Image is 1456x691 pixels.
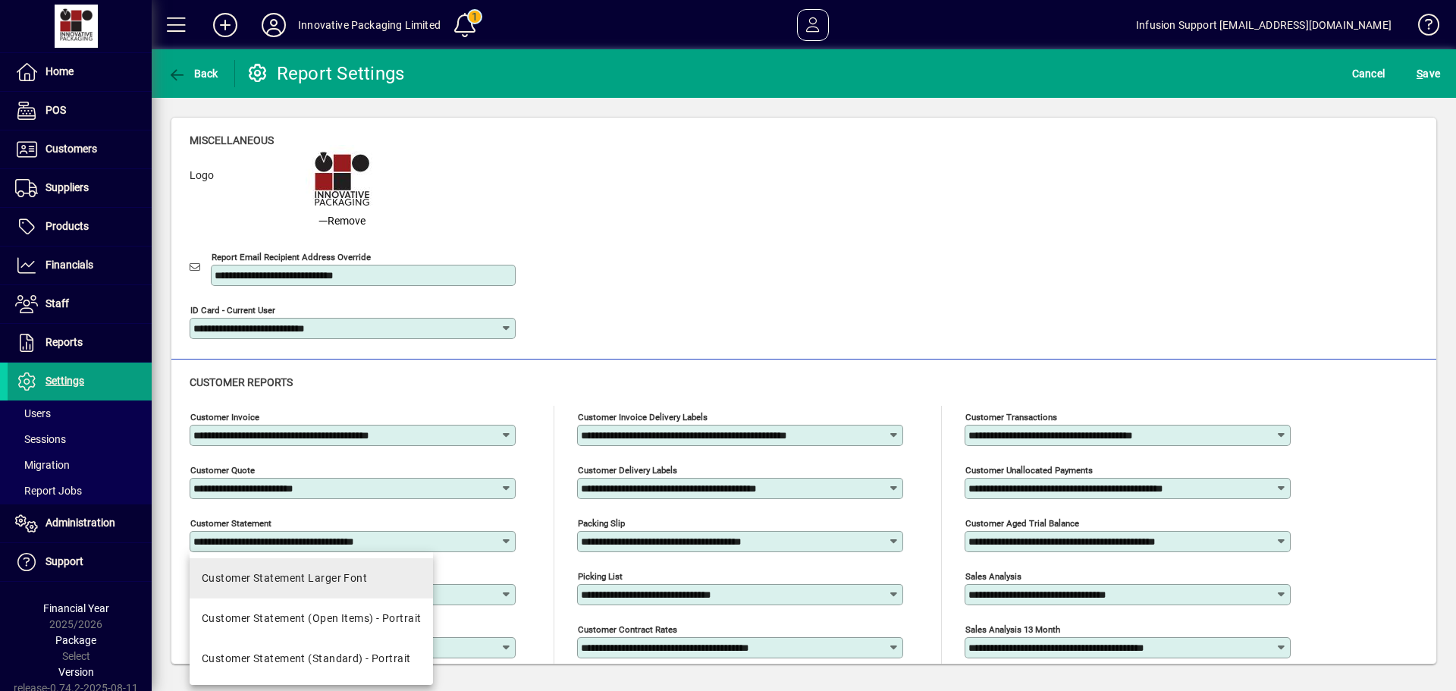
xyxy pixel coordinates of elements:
[45,517,115,529] span: Administration
[965,518,1079,529] mat-label: Customer aged trial balance
[578,412,708,422] mat-label: Customer invoice delivery labels
[190,412,259,422] mat-label: Customer invoice
[45,555,83,567] span: Support
[8,324,152,362] a: Reports
[190,465,255,476] mat-label: Customer quote
[45,375,84,387] span: Settings
[202,570,367,586] div: Customer Statement Larger Font
[8,92,152,130] a: POS
[45,181,89,193] span: Suppliers
[15,459,70,471] span: Migration
[190,639,433,679] mat-option: Customer Statement (Standard) - Portrait
[152,60,235,87] app-page-header-button: Back
[8,400,152,426] a: Users
[164,60,222,87] button: Back
[201,11,249,39] button: Add
[965,412,1057,422] mat-label: Customer transactions
[8,247,152,284] a: Financials
[965,571,1021,582] mat-label: Sales analysis
[190,558,433,598] mat-option: Customer Statement Larger Font
[318,213,366,229] span: Remove
[55,634,96,646] span: Package
[58,666,94,678] span: Version
[45,65,74,77] span: Home
[8,543,152,581] a: Support
[8,452,152,478] a: Migration
[8,53,152,91] a: Home
[15,407,51,419] span: Users
[8,130,152,168] a: Customers
[8,426,152,452] a: Sessions
[43,602,109,614] span: Financial Year
[45,259,93,271] span: Financials
[202,611,421,627] div: Customer Statement (Open Items) - Portrait
[1413,60,1444,87] button: Save
[190,376,293,388] span: Customer reports
[190,598,433,639] mat-option: Customer Statement (Open Items) - Portrait
[8,208,152,246] a: Products
[45,297,69,309] span: Staff
[1348,60,1389,87] button: Cancel
[578,465,677,476] mat-label: Customer delivery labels
[8,169,152,207] a: Suppliers
[15,485,82,497] span: Report Jobs
[190,518,271,529] mat-label: Customer statement
[965,465,1093,476] mat-label: Customer unallocated payments
[15,433,66,445] span: Sessions
[178,168,294,228] label: Logo
[578,624,677,635] mat-label: Customer Contract Rates
[578,518,625,529] mat-label: Packing Slip
[202,651,411,667] div: Customer Statement (Standard) - Portrait
[190,305,275,316] mat-label: ID Card - Current User
[1352,61,1385,86] span: Cancel
[312,201,372,228] button: Remove
[8,478,152,504] a: Report Jobs
[578,571,623,582] mat-label: Picking List
[965,624,1060,635] mat-label: Sales analysis 13 month
[45,143,97,155] span: Customers
[8,504,152,542] a: Administration
[168,68,218,80] span: Back
[298,13,441,37] div: Innovative Packaging Limited
[249,11,298,39] button: Profile
[1136,13,1392,37] div: Infusion Support [EMAIL_ADDRESS][DOMAIN_NAME]
[1417,61,1440,86] span: ave
[1407,3,1437,52] a: Knowledge Base
[212,252,371,262] mat-label: Report Email Recipient Address Override
[45,104,66,116] span: POS
[45,220,89,232] span: Products
[1417,68,1423,80] span: S
[246,61,405,86] div: Report Settings
[190,134,274,146] span: Miscellaneous
[8,285,152,323] a: Staff
[45,336,83,348] span: Reports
